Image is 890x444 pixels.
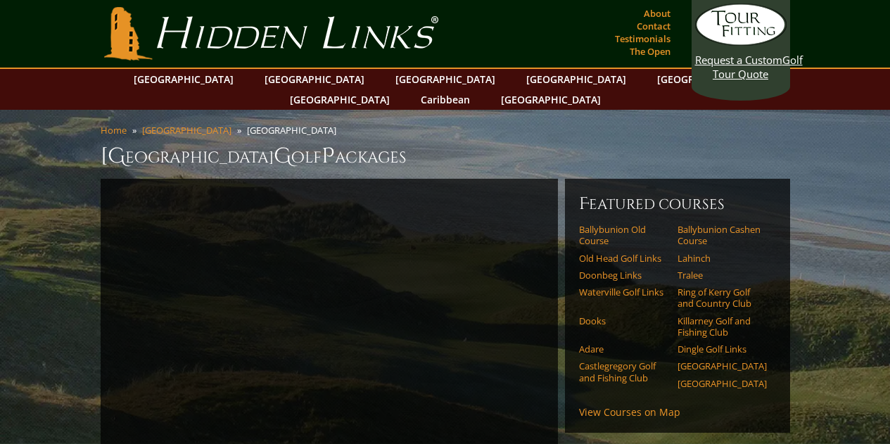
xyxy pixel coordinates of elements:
a: Lahinch [678,253,767,264]
a: Waterville Golf Links [579,286,668,298]
a: Caribbean [414,89,477,110]
span: P [322,142,335,170]
a: [GEOGRAPHIC_DATA] [283,89,397,110]
a: Killarney Golf and Fishing Club [678,315,767,338]
a: Adare [579,343,668,355]
a: Dooks [579,315,668,326]
a: Testimonials [611,29,674,49]
a: [GEOGRAPHIC_DATA] [494,89,608,110]
a: Ballybunion Cashen Course [678,224,767,247]
a: View Courses on Map [579,405,680,419]
span: Request a Custom [695,53,782,67]
a: [GEOGRAPHIC_DATA] [519,69,633,89]
h6: Featured Courses [579,193,776,215]
a: Old Head Golf Links [579,253,668,264]
a: [GEOGRAPHIC_DATA] [258,69,371,89]
a: Castlegregory Golf and Fishing Club [579,360,668,383]
a: [GEOGRAPHIC_DATA] [142,124,231,137]
a: The Open [626,42,674,61]
a: About [640,4,674,23]
a: Doonbeg Links [579,269,668,281]
a: Dingle Golf Links [678,343,767,355]
a: Tralee [678,269,767,281]
a: [GEOGRAPHIC_DATA] [678,378,767,389]
span: G [274,142,291,170]
a: [GEOGRAPHIC_DATA] [127,69,241,89]
iframe: Sir-Nick-on-Southwest-Ireland [115,193,544,434]
a: [GEOGRAPHIC_DATA] [678,360,767,372]
a: Ring of Kerry Golf and Country Club [678,286,767,310]
a: Contact [633,16,674,36]
a: Home [101,124,127,137]
a: Ballybunion Old Course [579,224,668,247]
li: [GEOGRAPHIC_DATA] [247,124,342,137]
a: Request a CustomGolf Tour Quote [695,4,787,81]
a: [GEOGRAPHIC_DATA] [650,69,764,89]
a: [GEOGRAPHIC_DATA] [388,69,502,89]
h1: [GEOGRAPHIC_DATA] olf ackages [101,142,790,170]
